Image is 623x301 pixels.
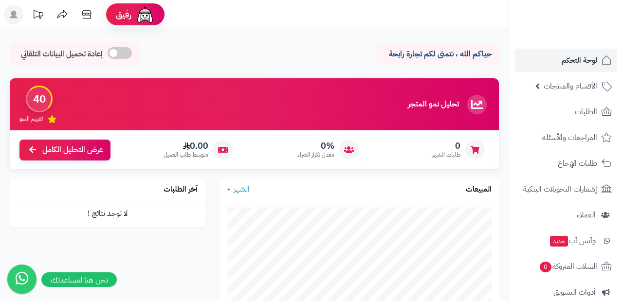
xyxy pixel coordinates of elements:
[515,177,617,201] a: إشعارات التحويلات البنكية
[297,151,334,159] span: معدل تكرار الشراء
[549,234,596,248] span: وآتس آب
[164,185,198,194] h3: آخر الطلبات
[164,151,208,159] span: متوسط طلب العميل
[234,183,250,195] span: الشهر
[408,100,459,109] h3: تحليل نمو المتجر
[562,53,597,67] span: لوحة التحكم
[10,200,205,227] td: لا توجد نتائج !
[227,184,250,195] a: الشهر
[164,141,208,151] span: 0.00
[432,151,460,159] span: طلبات الشهر
[540,262,551,272] span: 0
[135,5,155,24] img: ai-face.png
[466,185,492,194] h3: المبيعات
[515,100,617,124] a: الطلبات
[19,115,43,123] span: تقييم النمو
[515,255,617,278] a: السلات المتروكة0
[26,5,50,27] a: تحديثات المنصة
[539,260,597,273] span: السلات المتروكة
[515,126,617,149] a: المراجعات والأسئلة
[575,105,597,119] span: الطلبات
[42,144,103,156] span: عرض التحليل الكامل
[558,157,597,170] span: طلبات الإرجاع
[297,141,334,151] span: 0%
[542,131,597,144] span: المراجعات والأسئلة
[515,203,617,227] a: العملاء
[550,236,568,247] span: جديد
[21,49,103,60] span: إعادة تحميل البيانات التلقائي
[523,182,597,196] span: إشعارات التحويلات البنكية
[515,49,617,72] a: لوحة التحكم
[432,141,460,151] span: 0
[19,140,110,160] a: عرض التحليل الكامل
[577,208,596,222] span: العملاء
[515,152,617,175] a: طلبات الإرجاع
[553,285,596,299] span: أدوات التسويق
[544,79,597,93] span: الأقسام والمنتجات
[116,9,131,20] span: رفيق
[515,229,617,252] a: وآتس آبجديد
[385,49,492,60] p: حياكم الله ، نتمنى لكم تجارة رابحة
